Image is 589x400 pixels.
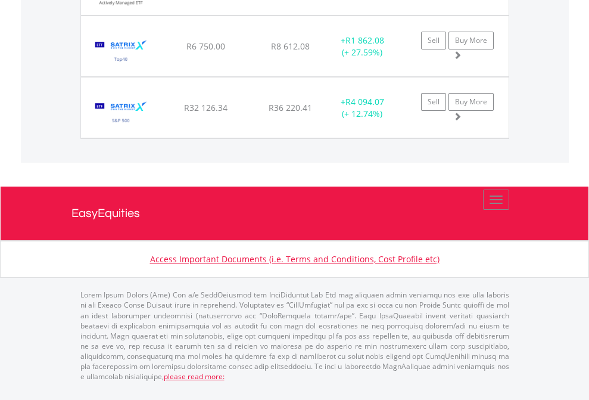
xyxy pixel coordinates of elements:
[269,102,312,113] span: R36 220.41
[271,41,310,52] span: R8 612.08
[421,93,446,111] a: Sell
[345,96,384,107] span: R4 094.07
[87,31,155,73] img: TFSA.STX40.png
[87,92,155,135] img: TFSA.STX500.png
[345,35,384,46] span: R1 862.08
[448,32,494,49] a: Buy More
[164,371,225,382] a: please read more:
[448,93,494,111] a: Buy More
[80,290,509,382] p: Lorem Ipsum Dolors (Ame) Con a/e SeddOeiusmod tem InciDiduntut Lab Etd mag aliquaen admin veniamq...
[150,253,440,265] a: Access Important Documents (i.e. Terms and Conditions, Cost Profile etc)
[71,187,518,240] a: EasyEquities
[186,41,225,52] span: R6 750.00
[184,102,228,113] span: R32 126.34
[421,32,446,49] a: Sell
[325,96,400,120] div: + (+ 12.74%)
[325,35,400,58] div: + (+ 27.59%)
